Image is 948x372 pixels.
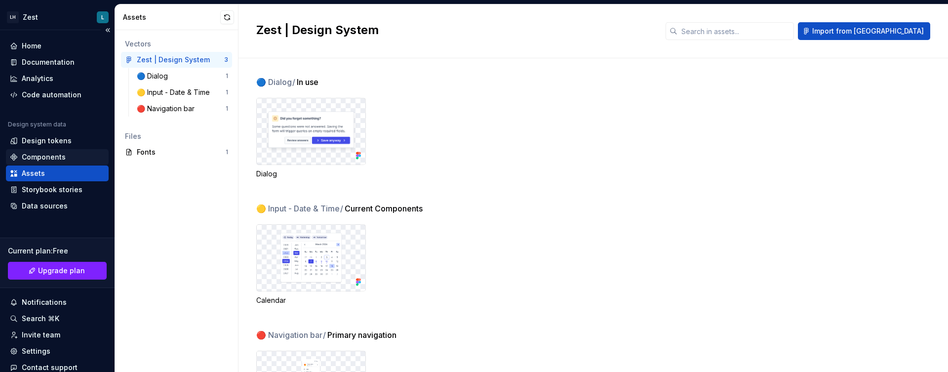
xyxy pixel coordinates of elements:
[6,71,109,86] a: Analytics
[22,74,53,83] div: Analytics
[6,311,109,327] button: Search ⌘K
[22,168,45,178] div: Assets
[22,152,66,162] div: Components
[256,76,296,88] span: 🔵 Dialog
[226,88,228,96] div: 1
[6,165,109,181] a: Assets
[137,87,214,97] div: 🟡 Input - Date & Time
[22,314,59,324] div: Search ⌘K
[22,330,60,340] div: Invite team
[22,136,72,146] div: Design tokens
[340,204,343,213] span: /
[133,101,232,117] a: 🔴 Navigation bar1
[292,77,295,87] span: /
[6,38,109,54] a: Home
[6,327,109,343] a: Invite team
[22,297,67,307] div: Notifications
[22,90,81,100] div: Code automation
[137,71,172,81] div: 🔵 Dialog
[256,329,326,341] span: 🔴 Navigation bar
[226,148,228,156] div: 1
[137,104,198,114] div: 🔴 Navigation bar
[8,246,107,256] div: Current plan : Free
[101,23,115,37] button: Collapse sidebar
[323,330,326,340] span: /
[256,295,366,305] div: Calendar
[224,56,228,64] div: 3
[133,84,232,100] a: 🟡 Input - Date & Time1
[6,343,109,359] a: Settings
[327,329,396,341] span: Primary navigation
[137,147,226,157] div: Fonts
[121,52,232,68] a: Zest | Design System3
[22,57,75,67] div: Documentation
[121,144,232,160] a: Fonts1
[226,105,228,113] div: 1
[133,68,232,84] a: 🔵 Dialog1
[6,54,109,70] a: Documentation
[125,131,228,141] div: Files
[345,203,423,214] span: Current Components
[123,12,220,22] div: Assets
[256,203,344,214] span: 🟡 Input - Date & Time
[6,182,109,198] a: Storybook stories
[137,55,210,65] div: Zest | Design System
[226,72,228,80] div: 1
[6,198,109,214] a: Data sources
[22,41,41,51] div: Home
[256,169,366,179] div: Dialog
[101,13,104,21] div: L
[22,185,82,195] div: Storybook stories
[798,22,930,40] button: Import from [GEOGRAPHIC_DATA]
[677,22,794,40] input: Search in assets...
[6,149,109,165] a: Components
[125,39,228,49] div: Vectors
[23,12,38,22] div: Zest
[38,266,85,276] span: Upgrade plan
[6,133,109,149] a: Design tokens
[22,201,68,211] div: Data sources
[6,294,109,310] button: Notifications
[2,6,113,28] button: LHZestL
[256,22,654,38] h2: Zest | Design System
[8,121,66,128] div: Design system data
[297,76,318,88] span: In use
[7,11,19,23] div: LH
[812,26,924,36] span: Import from [GEOGRAPHIC_DATA]
[22,346,50,356] div: Settings
[6,87,109,103] a: Code automation
[8,262,107,280] button: Upgrade plan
